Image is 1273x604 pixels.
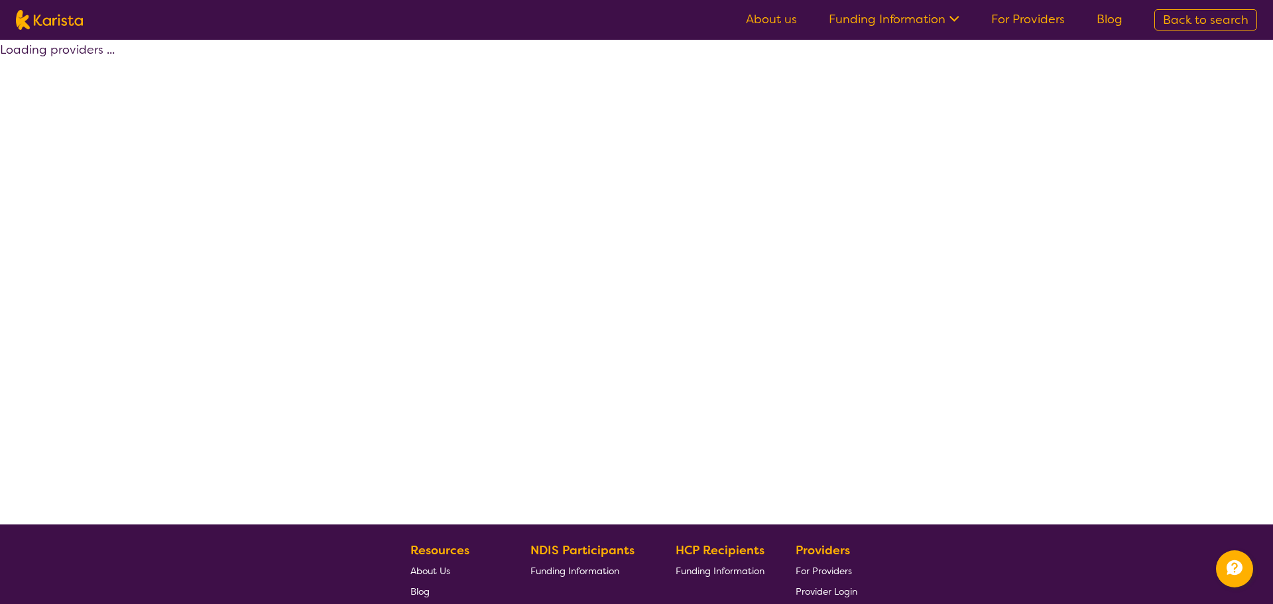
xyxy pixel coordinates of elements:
[746,11,797,27] a: About us
[796,581,857,601] a: Provider Login
[796,542,850,558] b: Providers
[530,542,635,558] b: NDIS Participants
[1097,11,1122,27] a: Blog
[410,560,499,581] a: About Us
[796,565,852,577] span: For Providers
[796,560,857,581] a: For Providers
[16,10,83,30] img: Karista logo
[410,542,469,558] b: Resources
[410,565,450,577] span: About Us
[676,565,764,577] span: Funding Information
[530,560,644,581] a: Funding Information
[1216,550,1253,587] button: Channel Menu
[1163,12,1248,28] span: Back to search
[530,565,619,577] span: Funding Information
[410,585,430,597] span: Blog
[991,11,1065,27] a: For Providers
[676,560,764,581] a: Funding Information
[829,11,959,27] a: Funding Information
[676,542,764,558] b: HCP Recipients
[1154,9,1257,30] a: Back to search
[410,581,499,601] a: Blog
[796,585,857,597] span: Provider Login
